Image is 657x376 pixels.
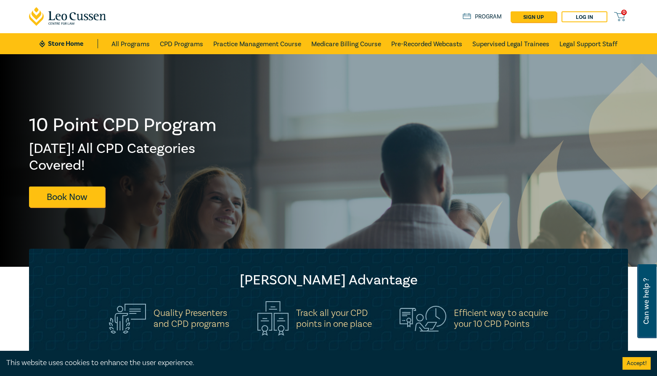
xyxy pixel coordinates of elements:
a: Medicare Billing Course [311,33,381,54]
a: All Programs [111,33,150,54]
a: Book Now [29,187,105,207]
img: Quality Presenters<br>and CPD programs [109,304,146,334]
span: Can we help ? [642,269,650,333]
a: CPD Programs [160,33,203,54]
a: Program [463,12,502,21]
a: Practice Management Course [213,33,301,54]
h2: [DATE]! All CPD Categories Covered! [29,140,217,174]
h1: 10 Point CPD Program [29,114,217,136]
button: Accept cookies [623,357,651,370]
div: This website uses cookies to enhance the user experience. [6,358,610,368]
h5: Quality Presenters and CPD programs [154,308,229,329]
a: Log in [562,11,607,22]
h5: Efficient way to acquire your 10 CPD Points [454,308,548,329]
img: Track all your CPD<br>points in one place [257,301,289,336]
img: Efficient way to acquire<br>your 10 CPD Points [400,306,446,331]
h2: [PERSON_NAME] Advantage [46,272,611,289]
a: Supervised Legal Trainees [472,33,549,54]
a: sign up [511,11,556,22]
a: Store Home [40,39,98,48]
span: 0 [621,10,627,15]
a: Legal Support Staff [559,33,617,54]
h5: Track all your CPD points in one place [296,308,372,329]
a: Pre-Recorded Webcasts [391,33,462,54]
